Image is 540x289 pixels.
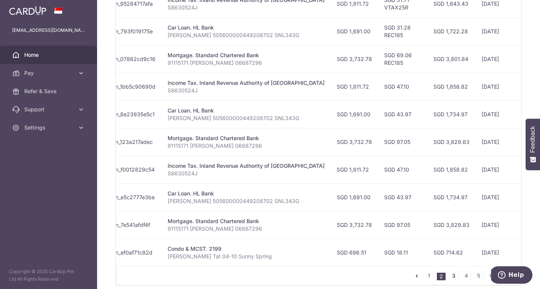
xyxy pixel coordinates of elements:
[378,156,427,183] td: SGD 47.10
[427,211,476,239] td: SGD 3,829.83
[427,156,476,183] td: SGD 1,858.82
[9,6,46,15] img: CardUp
[331,45,378,73] td: SGD 3,732.78
[378,239,427,266] td: SGD 18.11
[427,183,476,211] td: SGD 1,734.97
[437,273,446,280] li: 2
[378,183,427,211] td: SGD 43.97
[427,17,476,45] td: SGD 1,722.28
[529,126,536,153] span: Feedback
[331,156,378,183] td: SGD 1,811.72
[378,45,427,73] td: SGD 69.06 REC185
[168,4,325,11] p: S8630524J
[476,156,527,183] td: [DATE]
[427,128,476,156] td: SGD 3,829.83
[24,106,74,113] span: Support
[168,197,325,205] p: [PERSON_NAME] 505600000449208702 SNL343G
[168,142,325,150] p: 91115171 [PERSON_NAME] 06687296
[168,107,325,114] div: Car Loan. HL Bank
[427,239,476,266] td: SGD 714.62
[378,100,427,128] td: SGD 43.97
[168,253,325,260] p: [PERSON_NAME] Tat 04-10 Sunny Spring
[168,217,325,225] div: Mortgage. Standard Chartered Bank
[378,211,427,239] td: SGD 97.05
[24,87,74,95] span: Refer & Save
[104,73,162,100] td: txn_1bb5c90690d
[168,245,325,253] div: Condo & MCST. 2199
[378,17,427,45] td: SGD 31.28 REC185
[487,271,496,280] a: 6
[168,52,325,59] div: Mortgage. Standard Chartered Bank
[168,162,325,170] div: Income Tax. Inland Revenue Authority of [GEOGRAPHIC_DATA]
[476,211,527,239] td: [DATE]
[462,271,471,280] a: 4
[476,128,527,156] td: [DATE]
[168,79,325,87] div: Income Tax. Inland Revenue Authority of [GEOGRAPHIC_DATA]
[476,17,527,45] td: [DATE]
[104,239,162,266] td: txn_ef0af71c82d
[331,73,378,100] td: SGD 1,811.72
[104,211,162,239] td: txn_7e541afdf4f
[104,183,162,211] td: txn_e5c2777e3be
[427,73,476,100] td: SGD 1,858.82
[104,156,162,183] td: txn_f0012829c54
[427,100,476,128] td: SGD 1,734.97
[331,183,378,211] td: SGD 1,691.00
[168,170,325,177] p: S8630524J
[476,183,527,211] td: [DATE]
[168,31,325,39] p: [PERSON_NAME] 505600000449208702 SNL343G
[168,114,325,122] p: [PERSON_NAME] 505600000449208702 SNL343G
[168,190,325,197] div: Car Loan. HL Bank
[104,100,162,128] td: txn_8e23935e5c1
[24,69,74,77] span: Pay
[476,239,527,266] td: [DATE]
[168,24,325,31] div: Car Loan. HL Bank
[104,45,162,73] td: txn_07862cd9c16
[331,100,378,128] td: SGD 1,691.00
[331,239,378,266] td: SGD 696.51
[168,59,325,67] p: 91115171 [PERSON_NAME] 06687296
[474,271,483,280] a: 5
[168,134,325,142] div: Mortgage. Standard Chartered Bank
[168,87,325,94] p: S8630524J
[104,17,162,45] td: txn_793f019175e
[12,27,85,34] p: [EMAIL_ADDRESS][DOMAIN_NAME]
[331,128,378,156] td: SGD 3,732.78
[476,73,527,100] td: [DATE]
[491,266,532,285] iframe: Opens a widget where you can find more information
[378,73,427,100] td: SGD 47.10
[378,128,427,156] td: SGD 97.05
[476,45,527,73] td: [DATE]
[526,119,540,170] button: Feedback - Show survey
[24,51,74,59] span: Home
[427,45,476,73] td: SGD 3,801.84
[331,17,378,45] td: SGD 1,691.00
[424,271,433,280] a: 1
[476,100,527,128] td: [DATE]
[168,225,325,233] p: 91115171 [PERSON_NAME] 06687296
[24,124,74,131] span: Settings
[449,271,458,280] a: 3
[412,267,521,285] nav: pager
[331,211,378,239] td: SGD 3,732.78
[104,128,162,156] td: txn_123a217adec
